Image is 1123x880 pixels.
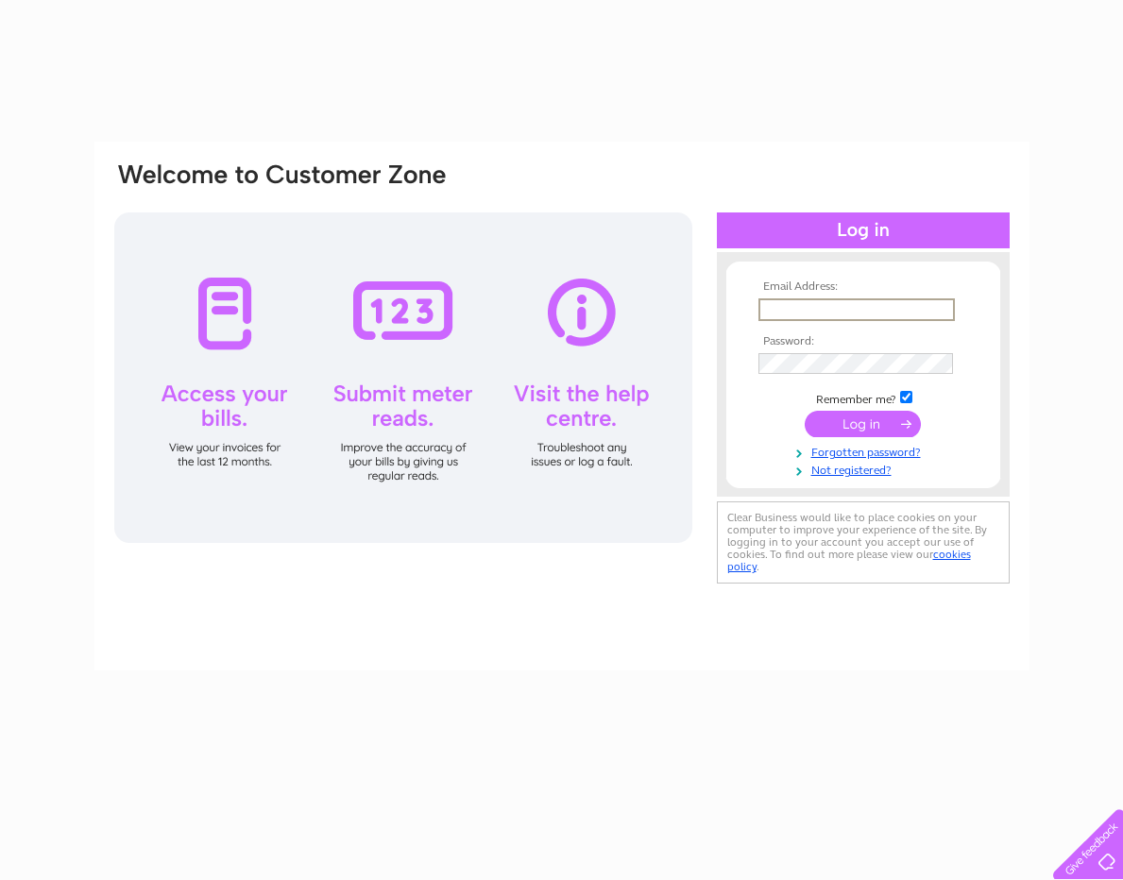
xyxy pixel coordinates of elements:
a: cookies policy [727,548,971,573]
a: Forgotten password? [758,442,973,460]
input: Submit [805,411,921,437]
td: Remember me? [754,388,973,407]
div: Clear Business would like to place cookies on your computer to improve your experience of the sit... [717,501,1010,584]
a: Not registered? [758,460,973,478]
th: Password: [754,335,973,348]
th: Email Address: [754,280,973,294]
